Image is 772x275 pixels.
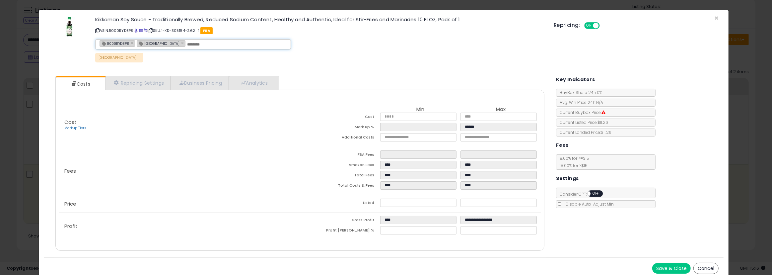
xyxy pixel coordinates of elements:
p: Fees [59,168,300,174]
th: Max [460,107,541,113]
a: Business Pricing [171,76,229,90]
span: [GEOGRAPHIC_DATA] [137,41,179,46]
th: Min [380,107,460,113]
td: Total Costs & Fees [300,181,380,192]
span: Consider CPT: [556,191,612,197]
a: Markup Tiers [64,126,86,131]
p: Cost [59,120,300,131]
button: Cancel [693,263,719,274]
span: × [714,13,719,23]
span: B000RYD8P8 [100,41,129,46]
td: FBA Fees [300,150,380,161]
span: Avg. Win Price 24h: N/A [556,100,603,105]
td: Profit [PERSON_NAME] % [300,226,380,236]
a: × [131,40,135,46]
h3: Kikkoman Soy Sauce - Traditionally Brewed, Reduced Sodium Content, Healthy and Authentic, Ideal f... [95,17,544,22]
a: Analytics [229,76,278,90]
img: 41a1qYMvpFL._SL60_.jpg [59,17,79,37]
span: 15.00 % for > $15 [556,163,588,168]
td: Gross Profit [300,216,380,226]
td: Mark up % [300,123,380,133]
a: Your listing only [144,28,147,33]
span: Disable Auto-Adjust Min [562,201,614,207]
p: Profit [59,224,300,229]
h5: Repricing: [554,23,580,28]
span: ON [585,23,593,29]
td: Listed [300,199,380,209]
span: OFF [591,191,601,197]
h5: Fees [556,141,569,149]
td: Additional Costs [300,133,380,143]
span: Current Listed Price: $11.26 [556,120,608,125]
span: 8.00 % for <= $15 [556,155,589,168]
a: Repricing Settings [105,76,171,90]
td: Amazon Fees [300,161,380,171]
td: Total Fees [300,171,380,181]
span: OFF [598,23,609,29]
a: × [181,40,185,46]
p: [GEOGRAPHIC_DATA] [95,53,143,62]
h5: Settings [556,174,579,183]
td: Cost [300,113,380,123]
a: Costs [56,77,105,91]
a: All offer listings [139,28,143,33]
a: BuyBox page [134,28,138,33]
span: FBA [200,27,213,34]
h5: Key Indicators [556,75,595,84]
p: ASIN: B000RYD8P8 | SKU: 1-KD-305154-2.62_1 [95,25,544,36]
p: Price [59,201,300,207]
span: BuyBox Share 24h: 0% [556,90,602,95]
i: Suppressed Buy Box [601,111,605,115]
span: Current Landed Price: $11.26 [556,130,611,135]
button: Save & Close [652,263,691,274]
span: Current Buybox Price: [556,110,605,115]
